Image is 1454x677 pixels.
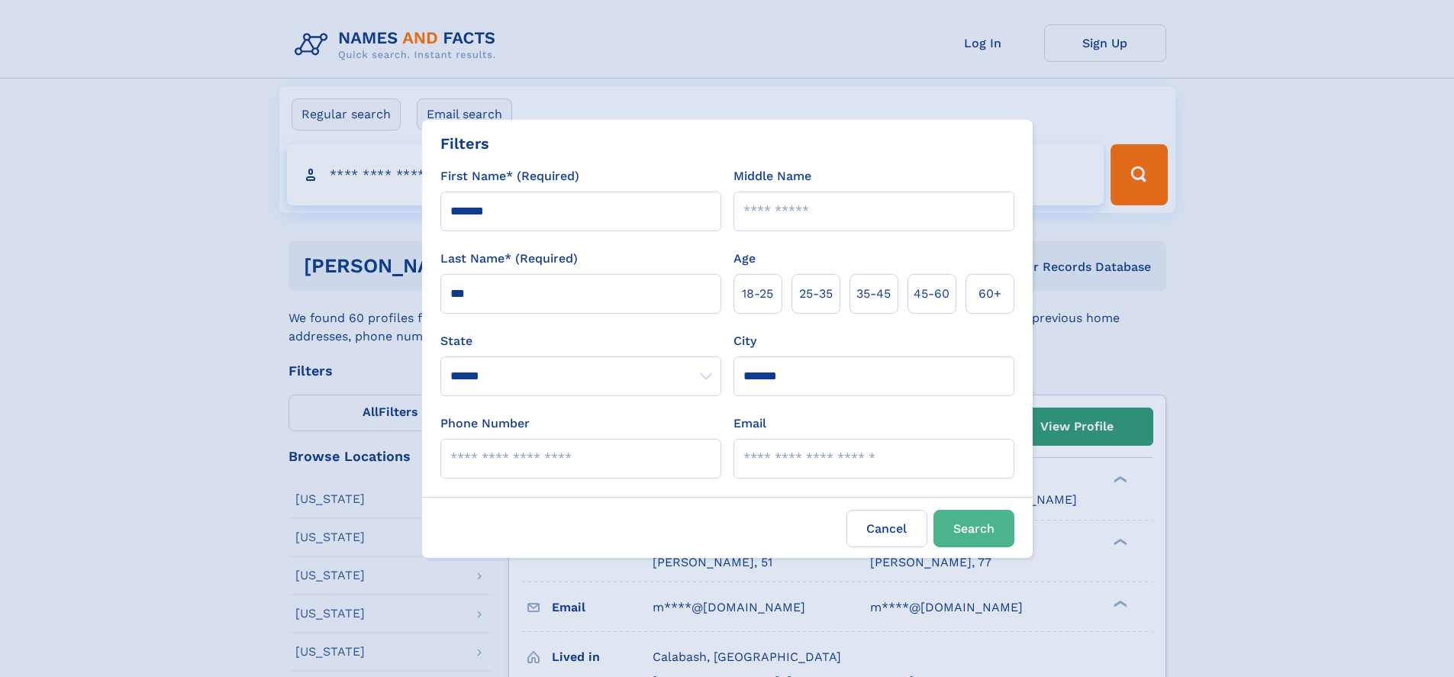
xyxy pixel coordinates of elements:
[733,250,756,268] label: Age
[440,132,489,155] div: Filters
[846,510,927,547] label: Cancel
[856,285,891,303] span: 35‑45
[440,167,579,185] label: First Name* (Required)
[440,414,530,433] label: Phone Number
[799,285,833,303] span: 25‑35
[914,285,949,303] span: 45‑60
[440,250,578,268] label: Last Name* (Required)
[733,414,766,433] label: Email
[978,285,1001,303] span: 60+
[742,285,773,303] span: 18‑25
[440,332,721,350] label: State
[733,332,756,350] label: City
[933,510,1014,547] button: Search
[733,167,811,185] label: Middle Name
